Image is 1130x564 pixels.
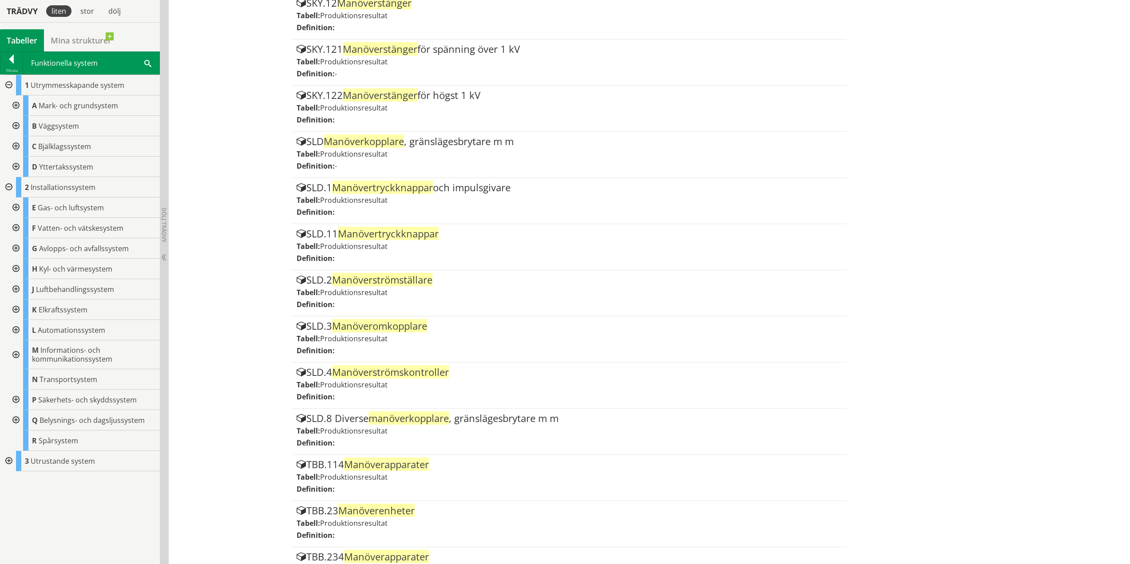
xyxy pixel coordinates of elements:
[2,6,43,16] div: Trädvy
[369,411,449,425] span: manöverkopplare
[324,134,404,148] span: Manöverkopplare
[39,162,93,172] span: Yttertakssystem
[297,334,320,343] label: Tabell:
[32,142,36,151] span: C
[297,23,335,32] label: Definition:
[7,340,160,369] div: Gå till informationssidan för CoClass Studio
[160,208,168,242] span: Dölj trädvy
[320,241,388,251] span: Produktionsresultat
[7,197,160,218] div: Gå till informationssidan för CoClass Studio
[75,5,99,17] div: stor
[297,413,842,424] div: SLD.8 Diverse , gränslägesbrytare m m
[332,273,432,286] span: Manöverströmställare
[32,305,37,315] span: K
[343,42,417,55] span: Manöverstänger
[44,29,118,51] a: Mina strukturer
[0,67,23,74] div: Tillbaka
[7,390,160,410] div: Gå till informationssidan för CoClass Studio
[320,11,388,20] span: Produktionsresultat
[297,380,320,390] label: Tabell:
[7,259,160,279] div: Gå till informationssidan för CoClass Studio
[344,458,429,471] span: Manöverapparater
[31,456,95,466] span: Utrustande system
[7,369,160,390] div: Gå till informationssidan för CoClass Studio
[38,142,91,151] span: Bjälklagssystem
[40,375,97,384] span: Transportsystem
[32,436,37,446] span: R
[320,195,388,205] span: Produktionsresultat
[297,136,842,147] div: SLD , gränslägesbrytare m m
[7,95,160,116] div: Go to the CoClass Studio information page
[320,334,388,343] span: Produktionsresultat
[7,430,160,451] div: Gå till informationssidan för CoClass Studio
[297,115,335,125] label: Definition:
[297,207,335,217] label: Definition:
[103,5,126,17] div: dölj
[297,275,842,285] div: SLD.2
[32,223,36,233] span: F
[297,253,335,263] label: Definition:
[297,57,320,67] label: Tabell:
[297,472,320,482] label: Tabell:
[32,345,112,364] span: Informations- och kommunikationssystem
[297,392,335,402] label: Definition:
[32,264,37,274] span: H
[32,101,37,110] span: A
[31,182,95,192] span: Installationssystem
[7,320,160,340] div: Gå till informationssidan för CoClass Studio
[144,58,151,67] span: Sök i tabellen
[297,288,320,297] label: Tabell:
[320,149,388,159] span: Produktionsresultat
[297,426,320,436] label: Tabell:
[32,325,36,335] span: L
[320,380,388,390] span: Produktionsresultat
[7,410,160,430] div: Gå till informationssidan för CoClass Studio
[7,279,160,300] div: Gå till informationssidan för CoClass Studio
[343,88,417,102] span: Manöverstänger
[32,203,36,213] span: E
[25,456,29,466] span: 3
[338,227,439,240] span: Manövertryckknappar
[46,5,71,17] div: liten
[335,161,337,171] span: -
[39,244,129,253] span: Avlopps- och avfallssystem
[297,438,335,448] label: Definition:
[297,103,320,113] label: Tabell:
[297,90,842,101] div: SKY.122 för högst 1 kV
[38,395,137,405] span: Säkerhets- och skyddssystem
[332,319,427,332] span: Manöveromkopplare
[297,346,335,355] label: Definition:
[332,181,433,194] span: Manövertryckknappar
[344,550,429,563] span: Manöverapparater
[297,530,335,540] label: Definition:
[23,52,159,74] div: Funktionella system
[7,300,160,320] div: Gå till informationssidan för CoClass Studio
[297,518,320,528] label: Tabell:
[32,244,37,253] span: G
[31,80,124,90] span: Utrymmesskapande system
[7,157,160,177] div: Go to the CoClass Studio information page
[25,80,29,90] span: 1
[32,345,39,355] span: M
[320,57,388,67] span: Produktionsresultat
[7,136,160,157] div: Go to the CoClass Studio information page
[38,325,105,335] span: Automationssystem
[297,321,842,331] div: SLD.3
[332,365,449,379] span: Manöverströmskontroller
[32,162,37,172] span: D
[36,284,114,294] span: Luftbehandlingssystem
[32,121,37,131] span: B
[7,238,160,259] div: Gå till informationssidan för CoClass Studio
[38,203,104,213] span: Gas- och luftsystem
[320,288,388,297] span: Produktionsresultat
[39,305,87,315] span: Elkraftssystem
[297,149,320,159] label: Tabell:
[297,241,320,251] label: Tabell:
[297,44,842,55] div: SKY.121 för spänning över 1 kV
[297,367,842,378] div: SLD.4
[320,472,388,482] span: Produktionsresultat
[335,69,337,79] span: -
[297,459,842,470] div: TBB.114
[32,284,34,294] span: J
[320,103,388,113] span: Produktionsresultat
